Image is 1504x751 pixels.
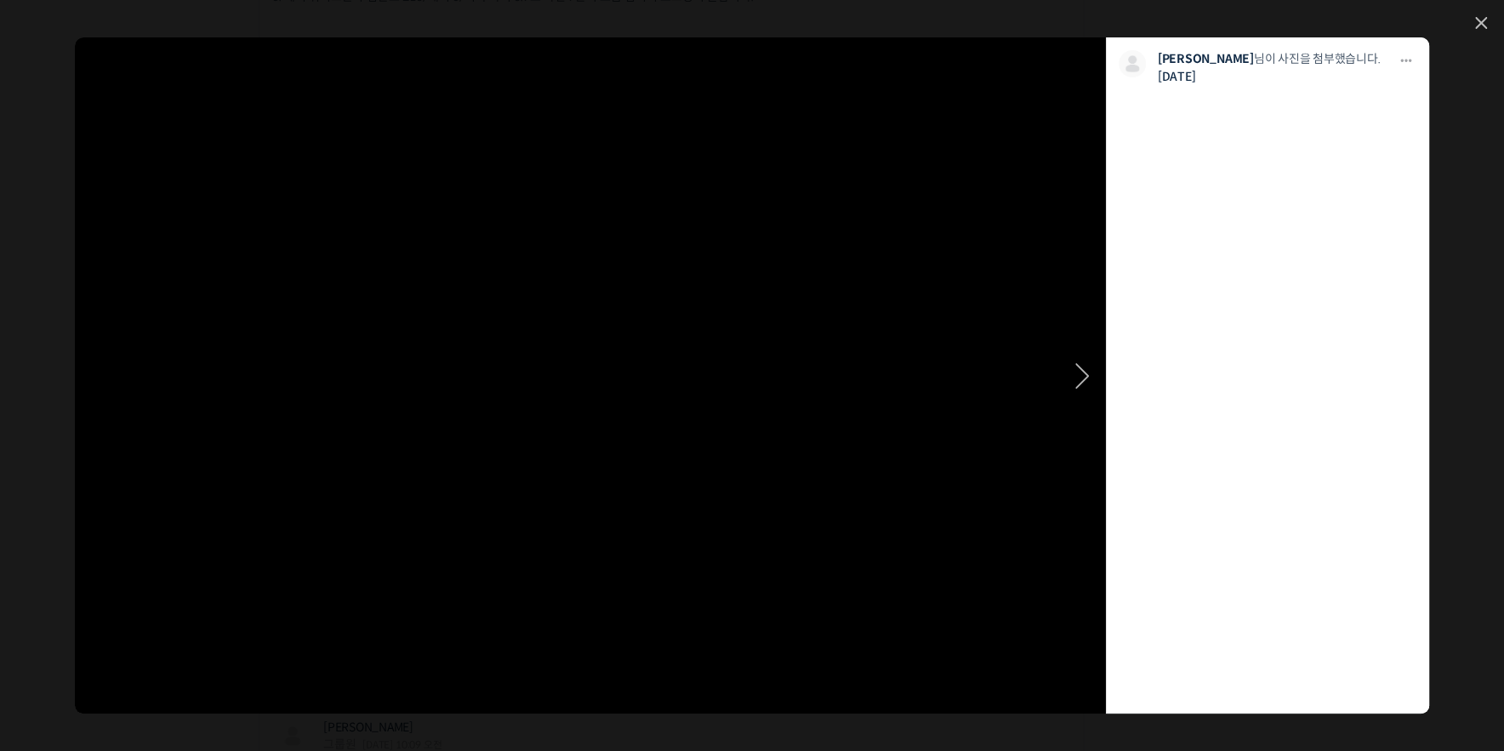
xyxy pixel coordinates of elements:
span: 설정 [263,565,283,578]
a: 대화 [112,539,219,582]
a: [PERSON_NAME] [1158,51,1254,66]
a: 홈 [5,539,112,582]
a: 설정 [219,539,327,582]
img: 프로필 사진 [1119,50,1146,77]
a: [DATE] [1158,69,1196,84]
span: 대화 [156,566,176,579]
p: 님이 사진을 첨부했습니다. [1158,50,1387,68]
span: 홈 [54,565,64,578]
